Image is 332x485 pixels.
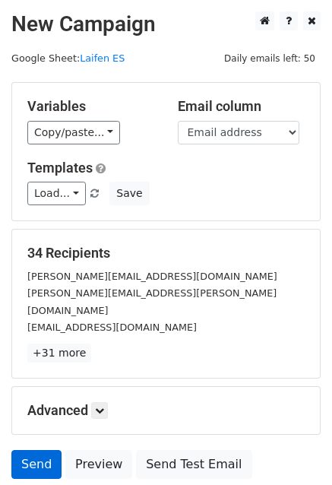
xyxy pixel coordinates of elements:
a: Copy/paste... [27,121,120,144]
a: Templates [27,160,93,176]
a: Send Test Email [136,450,251,479]
button: Save [109,182,149,205]
small: [PERSON_NAME][EMAIL_ADDRESS][DOMAIN_NAME] [27,271,277,282]
h2: New Campaign [11,11,321,37]
div: Widget chat [256,412,332,485]
h5: Email column [178,98,305,115]
a: Load... [27,182,86,205]
h5: 34 Recipients [27,245,305,262]
iframe: Chat Widget [256,412,332,485]
h5: Variables [27,98,155,115]
a: Daily emails left: 50 [219,52,321,64]
h5: Advanced [27,402,305,419]
span: Daily emails left: 50 [219,50,321,67]
small: [EMAIL_ADDRESS][DOMAIN_NAME] [27,322,197,333]
a: Send [11,450,62,479]
small: Google Sheet: [11,52,125,64]
small: [PERSON_NAME][EMAIL_ADDRESS][PERSON_NAME][DOMAIN_NAME] [27,287,277,316]
a: +31 more [27,344,91,363]
a: Preview [65,450,132,479]
a: Laifen ES [80,52,125,64]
